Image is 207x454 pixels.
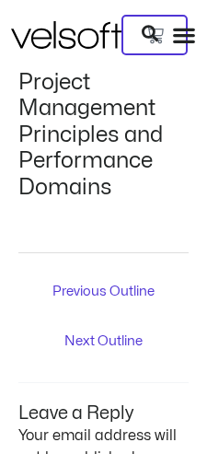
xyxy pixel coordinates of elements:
a: Next Outline [23,327,185,358]
a: Previous Outline [23,277,185,308]
img: Velsoft Training Materials [11,21,121,49]
h3: Leave a Reply [18,383,189,425]
h1: Project Management Principles and Performance Domains [18,70,189,201]
nav: Post navigation [18,252,189,360]
div: Menu Toggle [172,23,196,47]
